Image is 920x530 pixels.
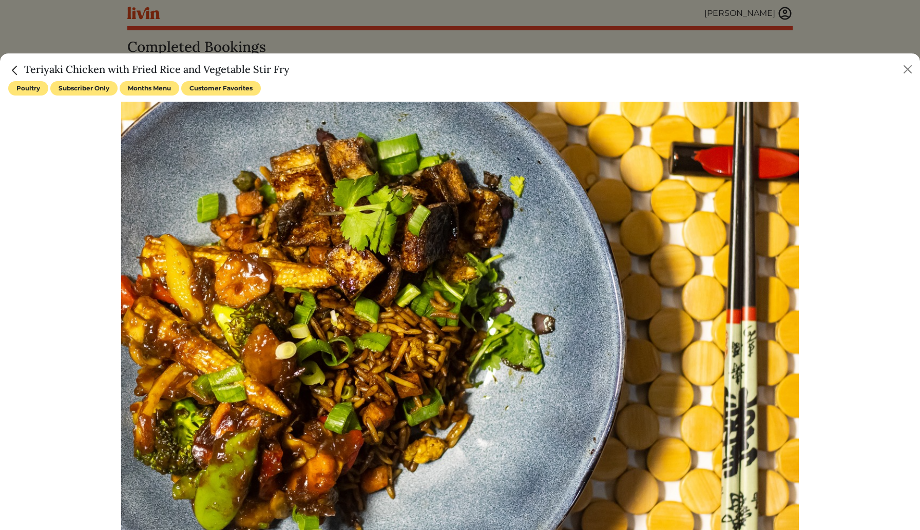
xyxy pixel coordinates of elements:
[8,64,22,77] img: back_caret-0738dc900bf9763b5e5a40894073b948e17d9601fd527fca9689b06ce300169f.svg
[899,61,916,78] button: Close
[8,81,48,96] span: Poultry
[8,62,290,77] h5: Teriyaki Chicken with Fried Rice and Vegetable Stir Fry
[120,81,179,96] span: Months Menu
[50,81,118,96] span: Subscriber Only
[8,63,24,75] a: Close
[181,81,261,96] span: Customer Favorites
